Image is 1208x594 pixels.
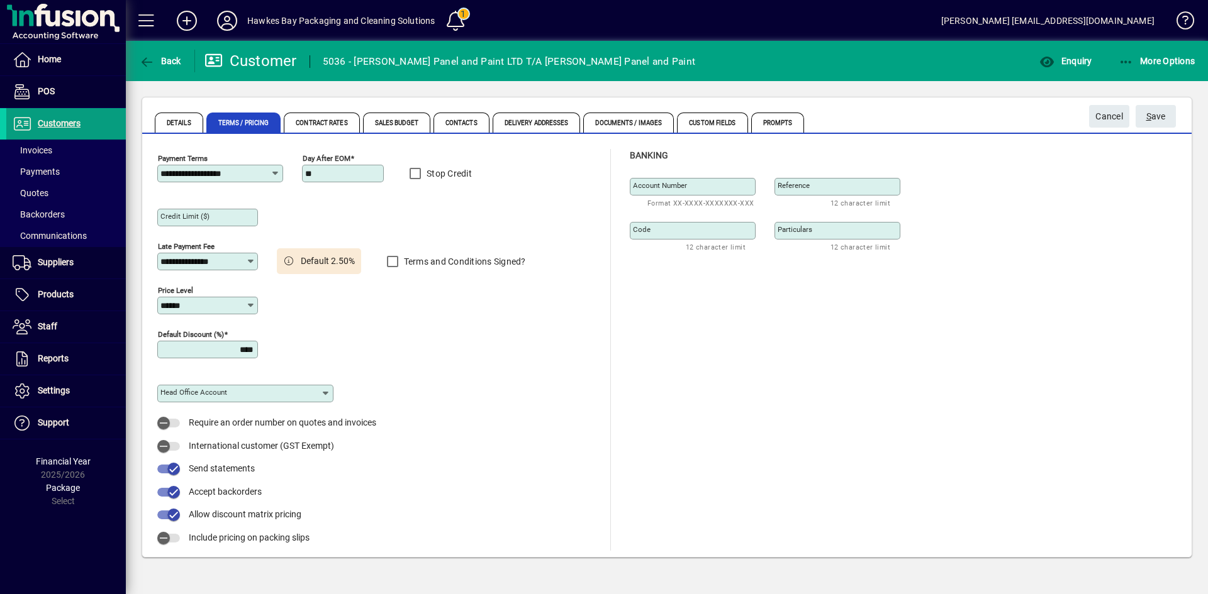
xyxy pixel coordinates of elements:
mat-label: Day after EOM [303,154,350,163]
a: Support [6,407,126,439]
span: Package [46,483,80,493]
mat-label: Price Level [158,286,193,295]
a: Staff [6,311,126,343]
span: Banking [630,150,668,160]
span: Prompts [751,113,805,133]
label: Stop Credit [424,167,472,180]
mat-label: Code [633,225,651,234]
span: International customer (GST Exempt) [189,441,334,451]
div: [PERSON_NAME] [EMAIL_ADDRESS][DOMAIN_NAME] [941,11,1155,31]
a: Suppliers [6,247,126,278]
span: POS [38,86,55,96]
button: Profile [207,9,247,32]
span: Settings [38,385,70,395]
span: Require an order number on quotes and invoices [189,417,376,427]
span: Suppliers [38,257,74,267]
span: Financial Year [36,456,91,466]
mat-hint: 12 character limit [830,195,890,210]
button: Save [1136,105,1176,128]
a: Home [6,44,126,75]
span: Include pricing on packing slips [189,532,310,542]
mat-label: Account number [633,181,687,190]
span: More Options [1119,56,1195,66]
span: Customers [38,118,81,128]
mat-hint: Format XX-XXXX-XXXXXXX-XXX [647,195,754,210]
span: Documents / Images [583,113,674,133]
span: Support [38,417,69,427]
span: Staff [38,321,57,331]
span: Communications [13,231,87,241]
a: Communications [6,225,126,246]
span: Quotes [13,188,48,198]
span: Send statements [189,463,255,473]
a: Payments [6,161,126,182]
span: Home [38,54,61,64]
span: Cancel [1095,106,1123,127]
button: Enquiry [1036,50,1095,72]
a: Reports [6,343,126,375]
span: Payments [13,167,60,177]
span: Sales Budget [363,113,430,133]
div: 5036 - [PERSON_NAME] Panel and Paint LTD T/A [PERSON_NAME] Panel and Paint [323,52,696,72]
span: Delivery Addresses [493,113,581,133]
label: Terms and Conditions Signed? [401,255,526,268]
button: Cancel [1089,105,1129,128]
a: Settings [6,375,126,407]
button: Add [167,9,207,32]
span: Contract Rates [284,113,359,133]
span: Accept backorders [189,487,262,497]
div: Customer [204,51,297,71]
span: Invoices [13,145,52,155]
span: Contacts [433,113,489,133]
mat-label: Credit Limit ($) [160,212,210,221]
span: Custom Fields [677,113,747,133]
mat-label: Head Office Account [160,388,227,397]
span: Backorders [13,209,65,219]
mat-hint: 12 character limit [830,239,890,254]
mat-label: Particulars [778,225,812,234]
span: Allow discount matrix pricing [189,509,301,519]
a: Products [6,279,126,311]
span: Default 2.50% [301,255,355,268]
div: Hawkes Bay Packaging and Cleaning Solutions [247,11,435,31]
span: Products [38,289,74,299]
span: Details [155,113,203,133]
span: Enquiry [1039,56,1092,66]
span: Back [139,56,181,66]
span: ave [1146,106,1166,127]
mat-label: Late Payment Fee [158,242,215,251]
a: Knowledge Base [1167,3,1192,43]
button: Back [136,50,184,72]
span: S [1146,111,1151,121]
a: Invoices [6,140,126,161]
span: Reports [38,353,69,363]
button: More Options [1116,50,1199,72]
span: Terms / Pricing [206,113,281,133]
mat-label: Reference [778,181,810,190]
a: POS [6,76,126,107]
a: Backorders [6,204,126,225]
mat-label: Payment Terms [158,154,208,163]
mat-hint: 12 character limit [686,239,746,254]
mat-label: Default Discount (%) [158,330,224,339]
a: Quotes [6,182,126,204]
app-page-header-button: Back [126,50,195,72]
